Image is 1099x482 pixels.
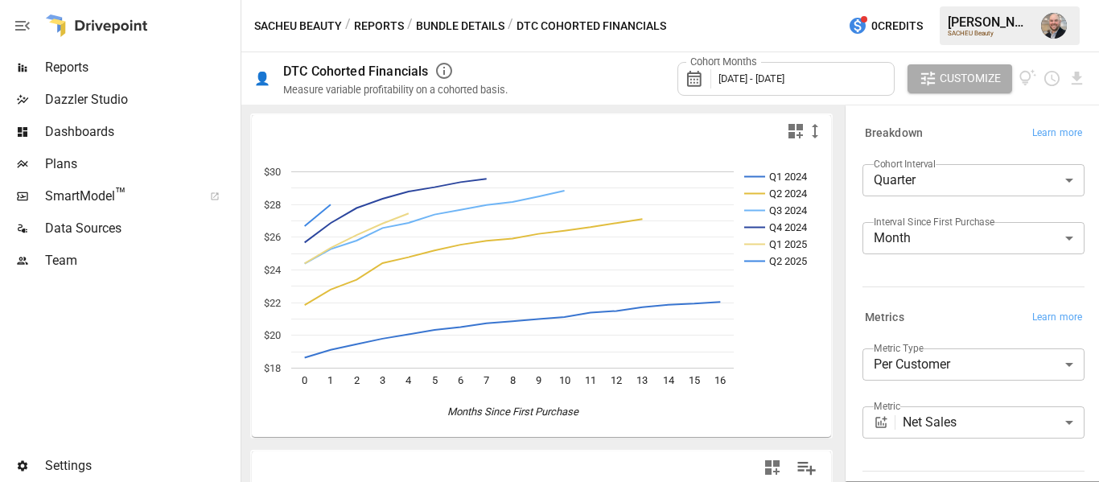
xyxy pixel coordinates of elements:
button: Bundle Details [416,16,504,36]
text: Q2 2024 [769,187,808,200]
div: 👤 [254,71,270,86]
text: 6 [458,374,463,386]
text: 16 [714,374,726,386]
button: Dustin Jacobson [1031,3,1076,48]
label: Metric Type [874,341,924,355]
span: Team [45,251,237,270]
svg: A chart. [252,147,819,437]
text: 3 [380,374,385,386]
span: Reports [45,58,237,77]
text: $18 [264,362,281,374]
span: [DATE] - [DATE] [718,72,784,84]
text: Q2 2025 [769,255,807,267]
div: / [345,16,351,36]
text: Months Since First Purchase [447,406,579,418]
text: $30 [264,166,281,178]
div: SACHEU Beauty [948,30,1031,37]
span: Learn more [1032,126,1082,142]
label: Cohort Interval [874,157,936,171]
span: Customize [940,68,1001,89]
h6: Breakdown [865,125,923,142]
text: $28 [264,199,281,211]
span: Data Sources [45,219,237,238]
div: DTC Cohorted Financials [283,64,428,79]
text: Q3 2024 [769,204,808,216]
text: Q1 2024 [769,171,808,183]
span: SmartModel [45,187,192,206]
text: 9 [536,374,541,386]
text: 8 [510,374,516,386]
button: Reports [354,16,404,36]
span: Dazzler Studio [45,90,237,109]
text: 11 [585,374,596,386]
text: 4 [405,374,412,386]
text: 12 [611,374,622,386]
text: 2 [354,374,360,386]
button: View documentation [1019,64,1037,93]
text: 7 [484,374,489,386]
button: Customize [908,64,1012,93]
span: Learn more [1032,310,1082,326]
text: 13 [636,374,648,386]
img: Dustin Jacobson [1041,13,1067,39]
text: 10 [559,374,570,386]
div: Per Customer [862,348,1085,381]
span: ™ [115,184,126,204]
div: / [407,16,413,36]
div: [PERSON_NAME] [948,14,1031,30]
button: SACHEU Beauty [254,16,342,36]
div: Measure variable profitability on a cohorted basis. [283,84,508,96]
text: $22 [264,297,281,309]
div: / [508,16,513,36]
span: Settings [45,456,237,476]
text: Q1 2025 [769,238,807,250]
text: $24 [264,264,282,276]
button: Download report [1068,69,1086,88]
text: 5 [432,374,438,386]
span: 0 Credits [871,16,923,36]
text: 0 [302,374,307,386]
button: Schedule report [1043,69,1061,88]
div: Quarter [862,164,1085,196]
span: Dashboards [45,122,237,142]
h6: Metrics [865,309,904,327]
text: $26 [264,231,281,243]
label: Metric [874,399,900,413]
text: 15 [689,374,700,386]
button: 0Credits [842,11,929,41]
label: Cohort Months [686,55,761,69]
text: $20 [264,329,281,341]
text: 1 [327,374,333,386]
text: Q4 2024 [769,221,808,233]
span: Plans [45,154,237,174]
label: Interval Since First Purchase [874,215,994,229]
text: 14 [663,374,675,386]
div: Net Sales [903,406,1085,439]
div: Month [862,222,1085,254]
